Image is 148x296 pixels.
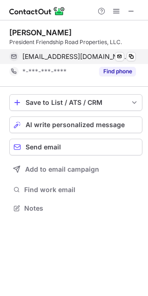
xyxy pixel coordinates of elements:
span: Find work email [24,186,139,194]
span: [EMAIL_ADDRESS][DOMAIN_NAME] [22,52,129,61]
button: Reveal Button [99,67,136,76]
span: AI write personalized message [26,121,125,129]
div: President Friendship Road Properties, LLC. [9,38,142,46]
span: Notes [24,204,139,212]
div: Save to List / ATS / CRM [26,99,126,106]
span: Add to email campaign [25,166,99,173]
img: ContactOut v5.3.10 [9,6,65,17]
button: Send email [9,139,142,155]
button: Find work email [9,183,142,196]
button: Notes [9,202,142,215]
button: Add to email campaign [9,161,142,178]
button: save-profile-one-click [9,94,142,111]
button: AI write personalized message [9,116,142,133]
span: Send email [26,143,61,151]
div: [PERSON_NAME] [9,28,72,37]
